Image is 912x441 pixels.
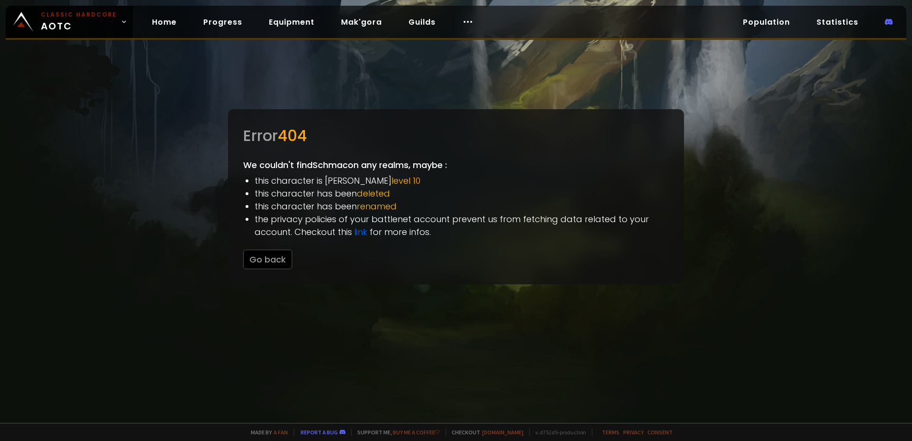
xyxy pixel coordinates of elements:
[333,12,389,32] a: Mak'gora
[623,429,644,436] a: Privacy
[243,250,292,269] button: Go back
[351,429,440,436] span: Support me,
[391,175,420,187] span: level 10
[255,213,669,238] li: the privacy policies of your battlenet account prevent us from fetching data related to your acco...
[809,12,866,32] a: Statistics
[393,429,440,436] a: Buy me a coffee
[6,6,133,38] a: Classic HardcoreAOTC
[647,429,673,436] a: Consent
[255,174,669,187] li: this character is [PERSON_NAME]
[278,125,307,146] span: 404
[401,12,443,32] a: Guilds
[243,253,292,265] a: Go back
[245,429,288,436] span: Made by
[602,429,619,436] a: Terms
[529,429,586,436] span: v. d752d5 - production
[274,429,288,436] a: a fan
[482,429,523,436] a: [DOMAIN_NAME]
[255,200,669,213] li: this character has been
[357,200,397,212] span: renamed
[735,12,798,32] a: Population
[144,12,184,32] a: Home
[228,109,684,284] div: We couldn't find Schmac on any realms, maybe :
[41,10,117,33] span: AOTC
[446,429,523,436] span: Checkout
[243,124,669,147] div: Error
[255,187,669,200] li: this character has been
[41,10,117,19] small: Classic Hardcore
[301,429,338,436] a: Report a bug
[261,12,322,32] a: Equipment
[354,226,367,238] a: link
[357,188,390,199] span: deleted
[196,12,250,32] a: Progress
